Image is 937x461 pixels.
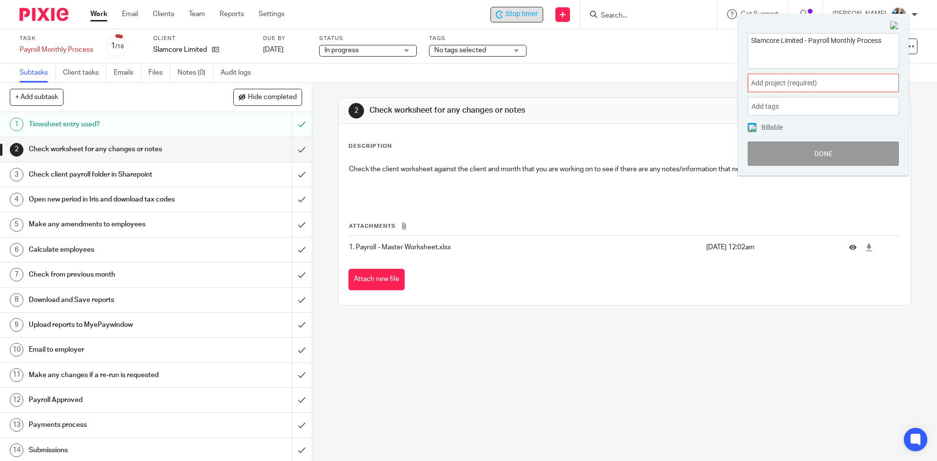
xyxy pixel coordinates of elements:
label: Due by [263,35,307,42]
h1: Payroll Approved [29,393,198,407]
img: Pixie [20,8,68,21]
button: Done [748,141,899,166]
a: Client tasks [63,63,106,82]
div: 9 [10,318,23,332]
span: Stop timer [506,9,538,20]
p: Description [348,142,392,150]
div: 2 [10,143,23,157]
span: Get Support [741,11,778,18]
p: [PERSON_NAME] [833,9,886,19]
h1: Payments process [29,418,198,432]
div: 14 [10,443,23,457]
div: 10 [10,343,23,357]
button: Hide completed [233,89,302,105]
a: Email [122,9,138,19]
input: Search [600,12,688,20]
a: Clients [153,9,174,19]
h1: Timesheet entry used? [29,117,198,132]
a: Settings [259,9,285,19]
h1: Make any amendments to employees [29,217,198,232]
div: 13 [10,418,23,432]
div: 6 [10,243,23,257]
span: Add tags [752,99,784,114]
div: 3 [10,168,23,181]
button: Attach new file [348,269,405,291]
a: Team [189,9,205,19]
textarea: Slamcore Limited - Payroll Monthly Process [748,34,898,65]
span: No tags selected [434,47,486,54]
a: Work [90,9,107,19]
div: 12 [10,393,23,407]
label: Status [319,35,417,42]
h1: Check from previous month [29,267,198,282]
span: In progress [325,47,359,54]
div: 1 [10,118,23,131]
span: Attachments [349,223,396,229]
div: 2 [348,103,364,119]
h1: Calculate employees [29,242,198,257]
div: 7 [10,268,23,281]
a: Download [865,242,873,252]
button: + Add subtask [10,89,63,105]
h1: Make any changes if a re-run is requested [29,368,198,382]
a: Notes (0) [178,63,213,82]
div: Payroll Monthly Process [20,45,93,55]
h1: Check worksheet for any changes or notes [29,142,198,157]
small: /16 [115,44,124,49]
span: Add project (required) [751,78,874,88]
h1: Email to employer [29,342,198,357]
p: Slamcore Limited [153,45,207,55]
span: Billable [761,124,783,131]
div: 1 [111,40,124,52]
a: Audit logs [221,63,258,82]
a: Files [148,63,170,82]
label: Client [153,35,251,42]
h1: Check worksheet for any changes or notes [369,105,646,116]
span: Hide completed [248,94,297,101]
h1: Download and Save reports [29,293,198,307]
div: Slamcore Limited - Payroll Monthly Process [490,7,543,22]
label: Tags [429,35,527,42]
div: 8 [10,293,23,307]
label: Task [20,35,93,42]
a: Reports [220,9,244,19]
p: Check the client worksheet against the client and month that you are working on to see if there a... [349,164,900,174]
h1: Open new period in Iris and download tax codes [29,192,198,207]
div: 11 [10,368,23,382]
span: [DATE] [263,46,284,53]
img: nicky-partington.jpg [891,7,907,22]
a: Subtasks [20,63,56,82]
div: 5 [10,218,23,232]
h1: Submissions [29,443,198,458]
h1: Upload reports to MyePaywindow [29,318,198,332]
div: 4 [10,193,23,206]
p: [DATE] 12:02am [706,242,835,252]
a: Emails [114,63,141,82]
img: checked.png [749,124,756,132]
img: Close [890,21,899,30]
p: 1. Payroll - Master Worksheet.xlsx [349,242,701,252]
h1: Check client payroll folder in Sharepoint [29,167,198,182]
